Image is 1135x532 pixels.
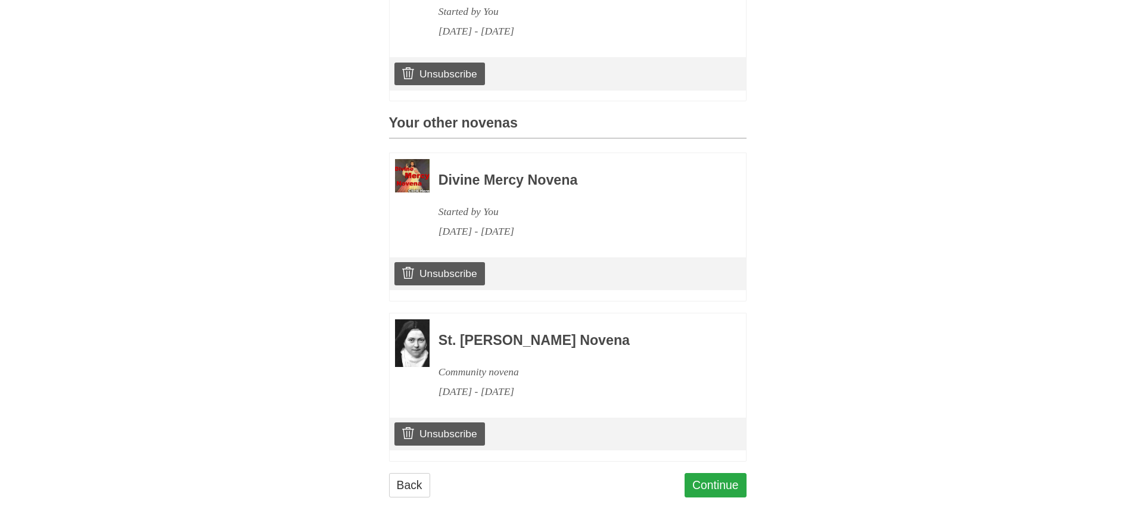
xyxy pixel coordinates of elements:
[389,116,747,139] h3: Your other novenas
[395,319,430,367] img: Novena image
[389,473,430,497] a: Back
[394,262,484,285] a: Unsubscribe
[439,222,714,241] div: [DATE] - [DATE]
[439,382,714,402] div: [DATE] - [DATE]
[439,173,714,188] h3: Divine Mercy Novena
[394,422,484,445] a: Unsubscribe
[439,2,714,21] div: Started by You
[439,202,714,222] div: Started by You
[395,159,430,192] img: Novena image
[394,63,484,85] a: Unsubscribe
[685,473,747,497] a: Continue
[439,362,714,382] div: Community novena
[439,333,714,349] h3: St. [PERSON_NAME] Novena
[439,21,714,41] div: [DATE] - [DATE]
